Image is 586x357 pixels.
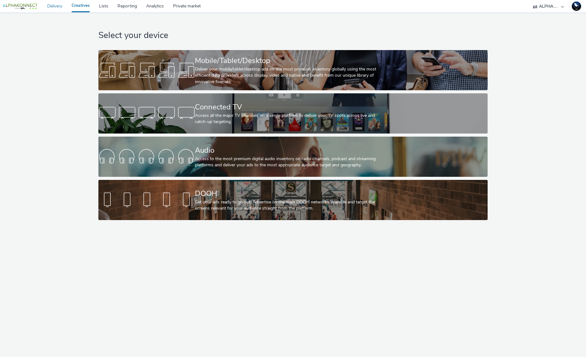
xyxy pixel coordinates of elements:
img: undefined Logo [2,2,39,10]
div: Deliver your mobile/tablet/desktop ads on the most premium inventory globally using the most effi... [195,66,388,85]
a: DOOHGet your ads ready to go out! Advertise on the main DOOH networks available and target the sc... [98,180,488,220]
a: Connected TVAccess all the major TV channels on a single platform to deliver your TV spots across... [98,93,488,134]
div: DOOH [195,188,388,199]
div: Mobile/Tablet/Desktop [195,55,388,66]
div: Connected TV [195,102,388,113]
div: Access to the most premium digital audio inventory on radio channels, podcast and streaming platf... [195,156,388,168]
a: AudioAccess to the most premium digital audio inventory on radio channels, podcast and streaming ... [98,137,488,177]
h1: Select your device [98,30,488,41]
div: Access all the major TV channels on a single platform to deliver your TV spots across live and ca... [195,113,388,125]
div: Audio [195,145,388,156]
a: Mobile/Tablet/DesktopDeliver your mobile/tablet/desktop ads on the most premium inventory globall... [98,50,488,90]
img: Support Hawk [572,2,581,11]
div: Get your ads ready to go out! Advertise on the main DOOH networks available and target the screen... [195,199,388,212]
